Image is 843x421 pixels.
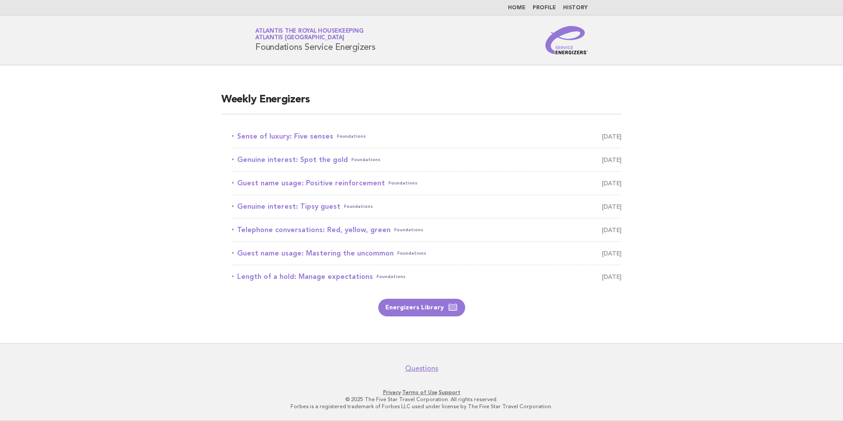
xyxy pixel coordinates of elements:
[405,364,438,373] a: Questions
[232,130,622,143] a: Sense of luxury: Five sensesFoundations [DATE]
[232,224,622,236] a: Telephone conversations: Red, yellow, greenFoundations [DATE]
[232,247,622,259] a: Guest name usage: Mastering the uncommonFoundations [DATE]
[563,5,588,11] a: History
[255,28,363,41] a: Atlantis the Royal HousekeepingAtlantis [GEOGRAPHIC_DATA]
[344,200,373,213] span: Foundations
[383,389,401,395] a: Privacy
[533,5,556,11] a: Profile
[439,389,460,395] a: Support
[602,130,622,143] span: [DATE]
[602,200,622,213] span: [DATE]
[337,130,366,143] span: Foundations
[602,247,622,259] span: [DATE]
[602,154,622,166] span: [DATE]
[508,5,526,11] a: Home
[394,224,423,236] span: Foundations
[378,299,465,316] a: Energizers Library
[377,271,406,283] span: Foundations
[232,200,622,213] a: Genuine interest: Tipsy guestFoundations [DATE]
[602,177,622,189] span: [DATE]
[602,224,622,236] span: [DATE]
[388,177,418,189] span: Foundations
[232,177,622,189] a: Guest name usage: Positive reinforcementFoundations [DATE]
[152,403,691,410] p: Forbes is a registered trademark of Forbes LLC used under license by The Five Star Travel Corpora...
[351,154,380,166] span: Foundations
[545,26,588,54] img: Service Energizers
[232,154,622,166] a: Genuine interest: Spot the goldFoundations [DATE]
[221,93,622,114] h2: Weekly Energizers
[402,389,437,395] a: Terms of Use
[232,271,622,283] a: Length of a hold: Manage expectationsFoundations [DATE]
[255,35,344,41] span: Atlantis [GEOGRAPHIC_DATA]
[152,396,691,403] p: © 2025 The Five Star Travel Corporation. All rights reserved.
[602,271,622,283] span: [DATE]
[255,29,376,52] h1: Foundations Service Energizers
[397,247,426,259] span: Foundations
[152,389,691,396] p: · ·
